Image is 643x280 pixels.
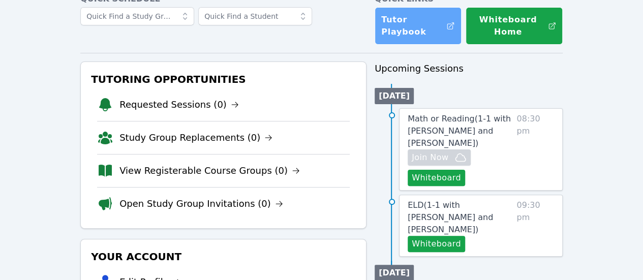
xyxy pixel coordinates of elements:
[198,7,312,25] input: Quick Find a Student
[408,113,512,149] a: Math or Reading(1-1 with [PERSON_NAME] and [PERSON_NAME])
[408,170,465,186] button: Whiteboard
[408,149,471,166] button: Join Now
[89,247,358,266] h3: Your Account
[375,88,414,104] li: [DATE]
[516,199,554,252] span: 09:30 pm
[89,70,358,88] h3: Tutoring Opportunities
[408,199,512,236] a: ELD(1-1 with [PERSON_NAME] and [PERSON_NAME])
[516,113,554,186] span: 08:30 pm
[119,131,272,145] a: Study Group Replacements (0)
[80,7,194,25] input: Quick Find a Study Group
[119,98,239,112] a: Requested Sessions (0)
[375,7,462,45] a: Tutor Playbook
[119,164,300,178] a: View Registerable Course Groups (0)
[375,61,563,76] h3: Upcoming Sessions
[408,200,493,234] span: ELD ( 1-1 with [PERSON_NAME] and [PERSON_NAME] )
[412,151,448,164] span: Join Now
[408,114,511,148] span: Math or Reading ( 1-1 with [PERSON_NAME] and [PERSON_NAME] )
[466,7,563,45] button: Whiteboard Home
[408,236,465,252] button: Whiteboard
[119,197,283,211] a: Open Study Group Invitations (0)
